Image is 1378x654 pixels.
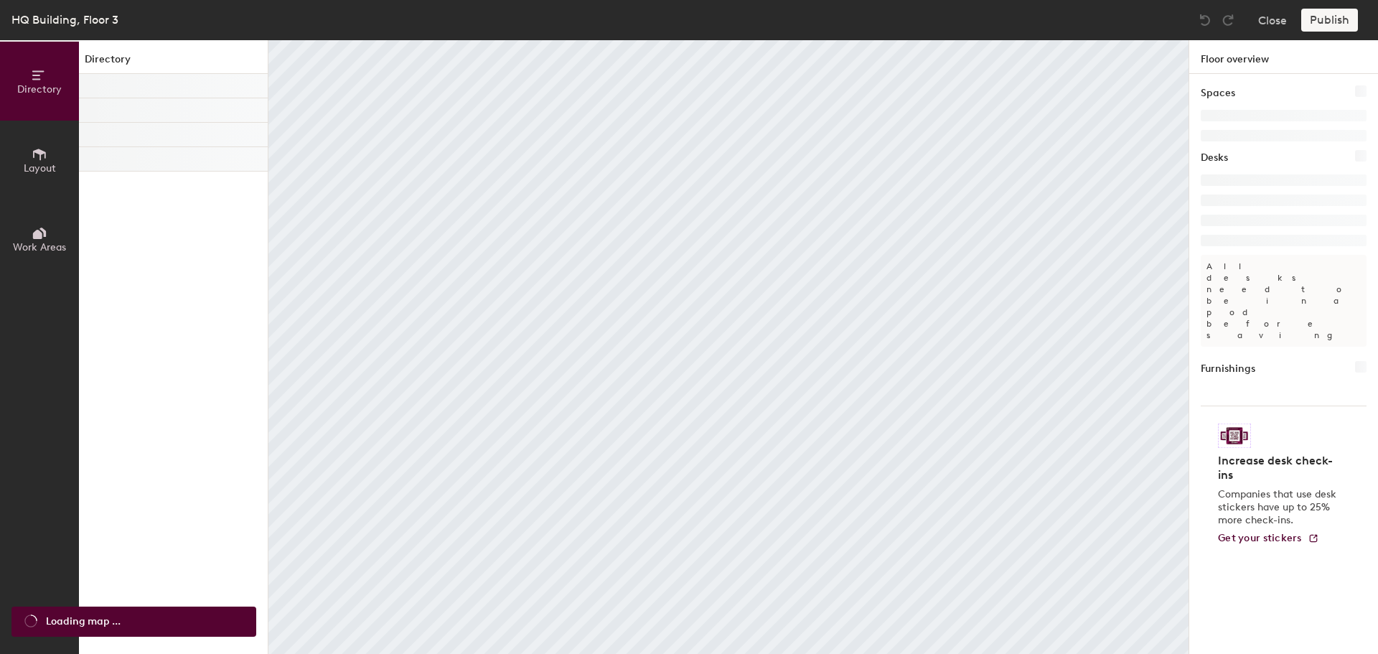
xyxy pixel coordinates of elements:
[46,614,121,630] span: Loading map ...
[1258,9,1287,32] button: Close
[1201,85,1235,101] h1: Spaces
[13,241,66,253] span: Work Areas
[1189,40,1378,74] h1: Floor overview
[1218,533,1319,545] a: Get your stickers
[1218,454,1341,482] h4: Increase desk check-ins
[1201,150,1228,166] h1: Desks
[24,162,56,174] span: Layout
[11,11,118,29] div: HQ Building, Floor 3
[1201,361,1255,377] h1: Furnishings
[268,40,1189,654] canvas: Map
[1218,488,1341,527] p: Companies that use desk stickers have up to 25% more check-ins.
[1218,424,1251,448] img: Sticker logo
[79,52,268,74] h1: Directory
[1218,532,1302,544] span: Get your stickers
[17,83,62,95] span: Directory
[1221,13,1235,27] img: Redo
[1201,255,1367,347] p: All desks need to be in a pod before saving
[1198,13,1212,27] img: Undo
